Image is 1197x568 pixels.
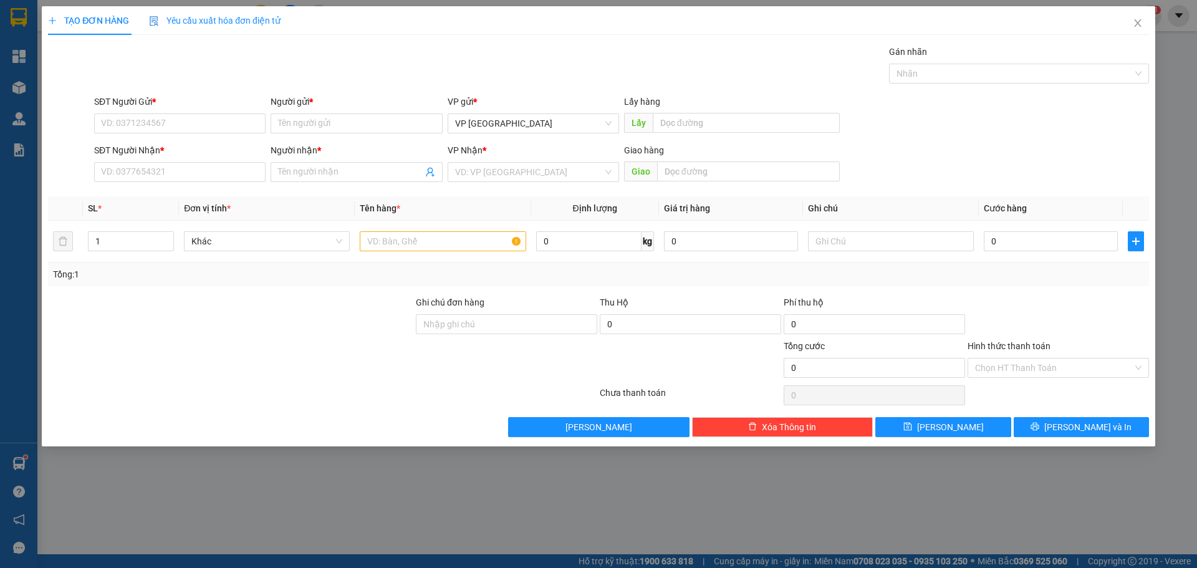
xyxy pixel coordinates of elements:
button: printer[PERSON_NAME] và In [1014,417,1149,437]
span: printer [1031,422,1039,432]
input: Dọc đường [653,113,840,133]
span: Thu Hộ [600,297,628,307]
div: Chưa thanh toán [598,386,782,408]
button: delete [53,231,73,251]
span: Tên hàng [360,203,400,213]
input: Ghi chú đơn hàng [416,314,597,334]
span: Giao [624,161,657,181]
button: save[PERSON_NAME] [875,417,1011,437]
span: [PERSON_NAME] [565,420,632,434]
span: Yêu cầu xuất hóa đơn điện tử [149,16,281,26]
span: Giá trị hàng [664,203,710,213]
label: Hình thức thanh toán [968,341,1050,351]
button: deleteXóa Thông tin [692,417,873,437]
span: TẠO ĐƠN HÀNG [48,16,129,26]
span: kg [642,231,654,251]
span: Lấy hàng [624,97,660,107]
span: Lấy [624,113,653,133]
span: Định lượng [573,203,617,213]
button: plus [1128,231,1144,251]
input: 0 [664,231,798,251]
div: SĐT Người Gửi [94,95,266,108]
span: plus [1128,236,1143,246]
img: icon [149,16,159,26]
span: [PERSON_NAME] và In [1044,420,1132,434]
div: Người nhận [271,143,442,157]
label: Gán nhãn [889,47,927,57]
div: VP gửi [448,95,619,108]
div: Tổng: 1 [53,267,462,281]
th: Ghi chú [803,196,979,221]
span: Xóa Thông tin [762,420,816,434]
span: Đơn vị tính [184,203,231,213]
span: delete [748,422,757,432]
span: VP Sài Gòn [455,114,612,133]
span: Khác [191,232,342,251]
button: Close [1120,6,1155,41]
span: Giao hàng [624,145,664,155]
span: SL [88,203,98,213]
div: Người gửi [271,95,442,108]
span: user-add [425,167,435,177]
input: VD: Bàn, Ghế [360,231,526,251]
span: save [903,422,912,432]
span: [PERSON_NAME] [917,420,984,434]
span: close [1133,18,1143,28]
div: SĐT Người Nhận [94,143,266,157]
input: Dọc đường [657,161,840,181]
span: plus [48,16,57,25]
span: Tổng cước [784,341,825,351]
input: Ghi Chú [808,231,974,251]
div: Phí thu hộ [784,296,965,314]
span: VP Nhận [448,145,483,155]
label: Ghi chú đơn hàng [416,297,484,307]
button: [PERSON_NAME] [508,417,690,437]
span: Cước hàng [984,203,1027,213]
